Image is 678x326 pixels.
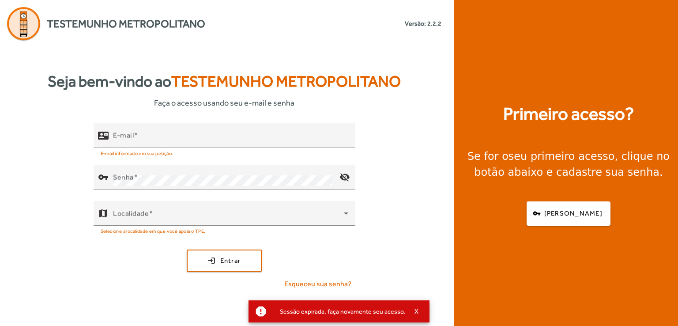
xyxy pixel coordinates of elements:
[7,7,40,40] img: Logo Agenda
[47,16,205,32] span: Testemunho Metropolitano
[113,173,134,181] mat-label: Senha
[113,209,149,217] mat-label: Localidade
[544,208,603,219] span: [PERSON_NAME]
[273,305,406,318] div: Sessão expirada, faça novamente seu acesso.
[527,201,610,226] button: [PERSON_NAME]
[284,279,351,289] span: Esqueceu sua senha?
[220,256,241,266] span: Entrar
[508,150,615,163] strong: seu primeiro acesso
[171,72,401,90] span: Testemunho Metropolitano
[464,148,673,180] div: Se for o , clique no botão abaixo e cadastre sua senha.
[98,208,109,219] mat-icon: map
[406,307,428,315] button: X
[154,97,294,109] span: Faça o acesso usando seu e-mail e senha
[98,172,109,182] mat-icon: vpn_key
[414,307,419,315] span: X
[187,250,262,272] button: Entrar
[101,148,173,158] mat-hint: E-mail informado em sua petição.
[334,167,355,188] mat-icon: visibility_off
[254,305,267,318] mat-icon: report
[503,101,634,127] strong: Primeiro acesso?
[405,19,441,28] small: Versão: 2.2.2
[98,130,109,140] mat-icon: contact_mail
[101,226,206,235] mat-hint: Selecione a localidade em que você apoia o TPE.
[48,70,401,93] strong: Seja bem-vindo ao
[113,131,134,139] mat-label: E-mail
